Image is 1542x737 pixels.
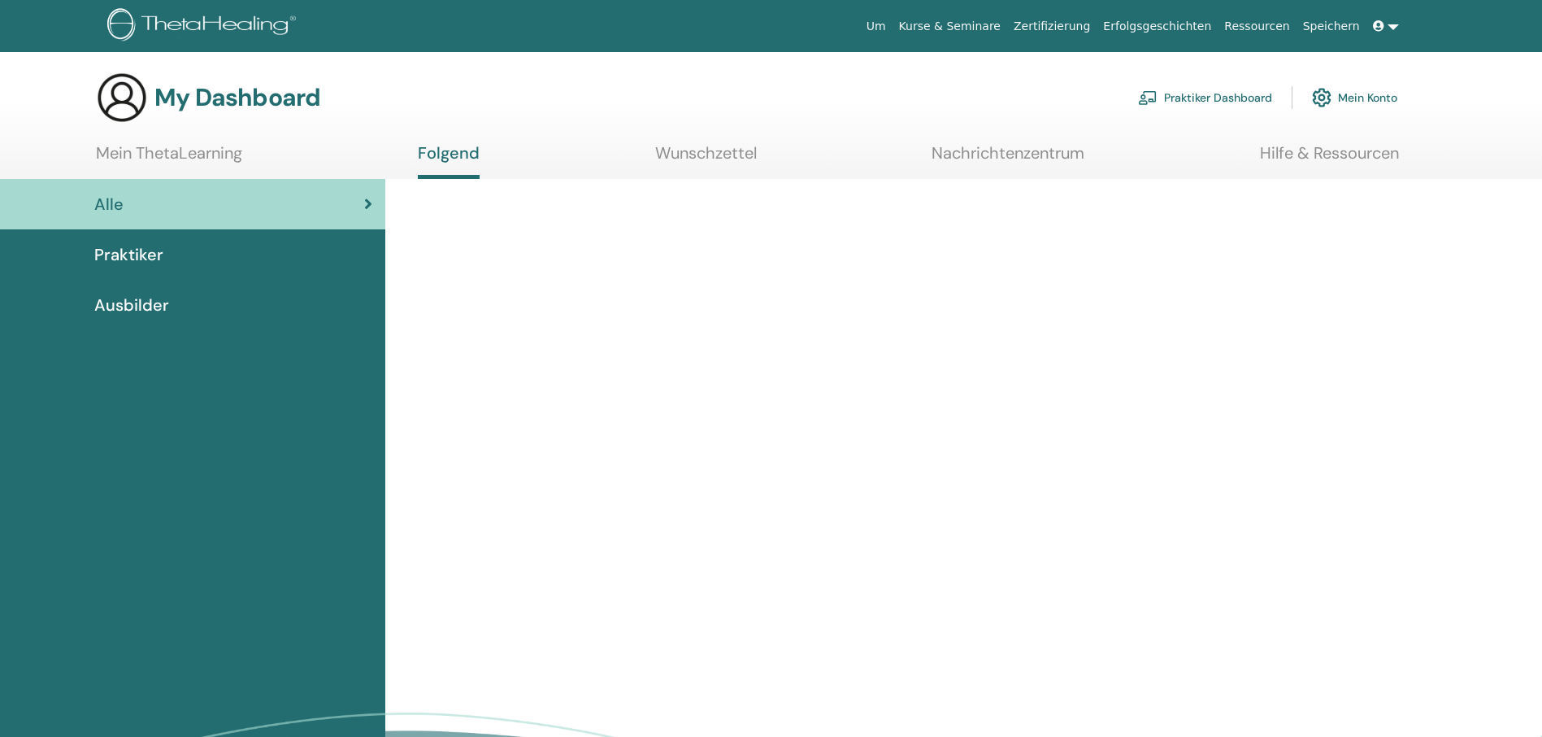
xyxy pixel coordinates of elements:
a: Speichern [1297,11,1366,41]
a: Nachrichtenzentrum [932,143,1084,175]
a: Praktiker Dashboard [1138,80,1272,116]
a: Mein ThetaLearning [96,143,242,175]
h3: My Dashboard [154,83,320,112]
a: Wunschzettel [655,143,757,175]
span: Alle [94,192,124,216]
a: Mein Konto [1312,80,1397,116]
img: generic-user-icon.jpg [96,72,148,124]
span: Praktiker [94,242,163,267]
a: Hilfe & Ressourcen [1260,143,1399,175]
a: Ressourcen [1218,11,1296,41]
a: Kurse & Seminare [893,11,1007,41]
img: logo.png [107,8,302,45]
img: chalkboard-teacher.svg [1138,90,1158,105]
a: Folgend [418,143,480,179]
a: Zertifizierung [1007,11,1097,41]
img: cog.svg [1312,84,1331,111]
a: Um [860,11,893,41]
span: Ausbilder [94,293,169,317]
a: Erfolgsgeschichten [1097,11,1218,41]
